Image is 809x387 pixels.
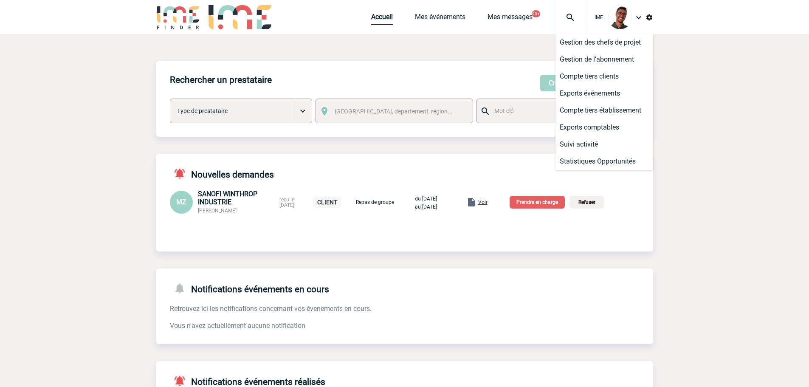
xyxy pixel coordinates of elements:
span: MZ [176,198,186,206]
img: IME-Finder [156,5,200,29]
img: notifications-active-24-px-r.png [173,167,191,180]
a: Compte tiers établissement [555,102,653,119]
a: Exports comptables [555,119,653,136]
h4: Rechercher un prestataire [170,75,272,85]
span: Voir [478,199,488,205]
span: [GEOGRAPHIC_DATA], département, région... [335,108,453,115]
span: au [DATE] [415,204,437,210]
a: Gestion des chefs de projet [555,34,653,51]
span: SANOFI WINTHROP INDUSTRIE [198,190,257,206]
a: Exports événements [555,85,653,102]
span: Retrouvez ici les notifications concernant vos évenements en cours. [170,305,372,313]
p: Prendre en charge [510,196,565,209]
span: IME [595,14,603,20]
button: 99+ [532,10,540,17]
input: Mot clé [492,105,593,116]
img: 124970-0.jpg [608,6,632,29]
span: du [DATE] [415,196,437,202]
h4: Notifications événements en cours [170,282,329,294]
img: notifications-active-24-px-r.png [173,375,191,387]
img: notifications-24-px-g.png [173,282,191,294]
a: Voir [446,198,489,206]
a: Accueil [371,13,393,25]
h4: Notifications événements réalisés [170,375,325,387]
span: Vous n'avez actuellement aucune notification [170,322,305,330]
a: Statistiques Opportunités [555,153,653,170]
p: CLIENT [313,197,341,208]
span: reçu le [DATE] [279,197,294,208]
img: folder.png [466,197,476,207]
h4: Nouvelles demandes [170,167,274,180]
span: [PERSON_NAME] [198,208,237,214]
a: Mes événements [415,13,465,25]
p: Repas de groupe [354,199,396,205]
a: Mes messages [488,13,533,25]
a: Compte tiers clients [555,68,653,85]
a: Gestion de l’abonnement [555,51,653,68]
p: Refuser [570,196,604,209]
a: Suivi activité [555,136,653,153]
